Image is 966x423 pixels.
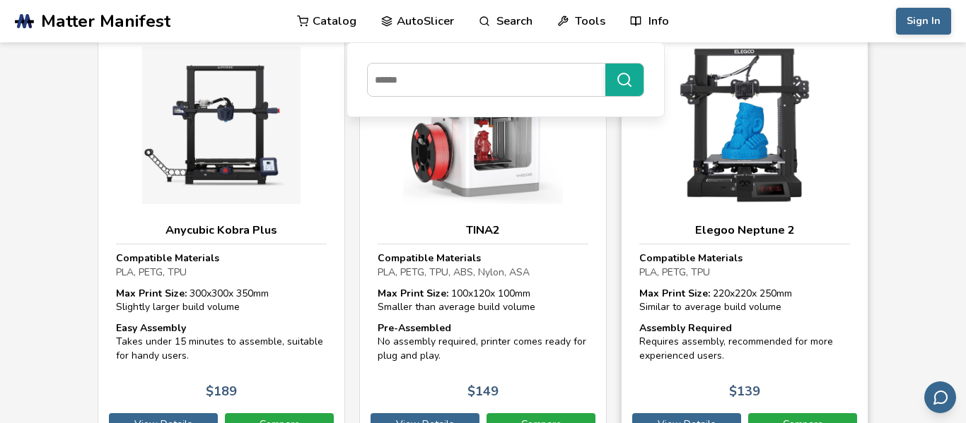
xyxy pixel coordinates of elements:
[729,384,760,399] p: $ 139
[639,321,732,335] strong: Assembly Required
[639,287,850,314] div: 220 x 220 x 250 mm Similar to average build volume
[639,321,850,363] div: Requires assembly, recommended for more experienced users.
[378,223,588,237] h3: TINA2
[116,287,327,314] div: 300 x 300 x 350 mm Slightly larger build volume
[116,266,187,279] span: PLA, PETG, TPU
[116,251,219,265] strong: Compatible Materials
[639,287,710,300] strong: Max Print Size:
[896,8,951,35] button: Sign In
[206,384,237,399] p: $ 189
[116,287,187,300] strong: Max Print Size:
[467,384,499,399] p: $ 149
[378,287,588,314] div: 100 x 120 x 100 mm Smaller than average build volume
[116,321,186,335] strong: Easy Assembly
[378,266,530,279] span: PLA, PETG, TPU, ABS, Nylon, ASA
[116,321,327,363] div: Takes under 15 minutes to assemble, suitable for handy users.
[639,251,743,265] strong: Compatible Materials
[41,11,170,31] span: Matter Manifest
[639,223,850,237] h3: Elegoo Neptune 2
[378,321,451,335] strong: Pre-Assembled
[116,223,327,237] h3: Anycubic Kobra Plus
[378,287,448,300] strong: Max Print Size:
[378,251,481,265] strong: Compatible Materials
[639,266,710,279] span: PLA, PETG, TPU
[924,381,956,413] button: Send feedback via email
[378,321,588,363] div: No assembly required, printer comes ready for plug and play.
